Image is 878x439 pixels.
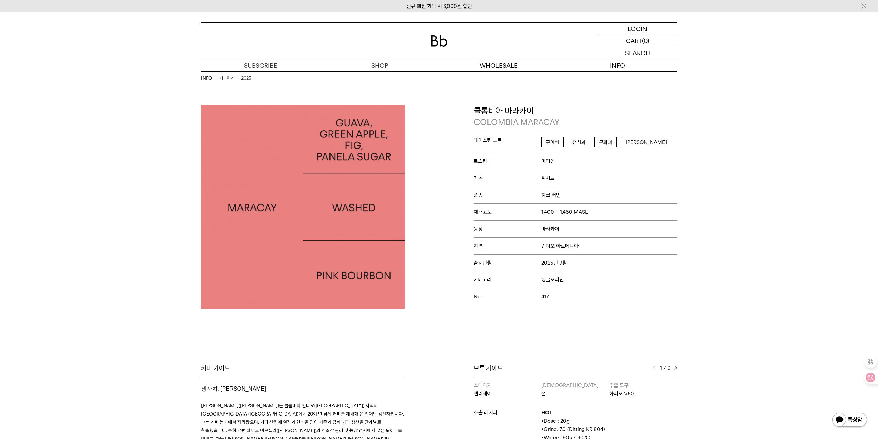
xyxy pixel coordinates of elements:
span: 품종 [474,192,542,198]
img: 로고 [431,35,447,47]
span: 추출 도구 [609,382,629,389]
a: SUBSCRIBE [201,59,320,71]
a: SHOP [320,59,439,71]
b: HOT [541,410,552,416]
p: 콜롬비아 마라카이 [474,105,677,128]
a: 커피위키 [219,75,234,82]
span: 1,400 ~ 1,450 MASL [541,209,588,215]
span: 싱글오리진 [541,277,564,283]
span: 마라카이 [541,226,559,232]
span: 테이스팅 노트 [474,137,542,143]
p: LOGIN [628,23,647,35]
p: (0) [642,35,649,47]
span: Grind: 7.0 (Ditting KR 804) [544,426,605,432]
span: 청사과 [568,137,590,147]
span: 무화과 [594,137,617,147]
span: 스테이지 [474,382,492,389]
p: COLOMBIA MARACAY [474,116,677,128]
span: Dose : 20g [544,418,570,424]
span: 워시드 [541,175,555,181]
img: 카카오톡 채널 1:1 채팅 버튼 [832,412,868,429]
a: CART (0) [598,35,677,47]
span: 가공 [474,175,542,181]
p: 설 [541,390,609,398]
span: 417 [541,294,549,300]
div: 커피 가이드 [201,364,405,372]
span: 3 [668,364,671,372]
span: / [663,364,666,372]
span: 카테고리 [474,277,542,283]
div: 브루 가이드 [474,364,677,372]
span: 재배고도 [474,209,542,215]
span: 농장 [474,226,542,232]
span: 미디엄 [541,158,555,164]
span: [DEMOGRAPHIC_DATA] [541,382,599,389]
span: 구아바 [541,137,564,147]
p: WHOLESALE [439,59,558,71]
span: No. [474,294,542,300]
p: 하리오 V60 [609,390,677,398]
span: 1 [659,364,662,372]
p: INFO [558,59,677,71]
p: • [541,417,677,425]
span: 핑크 버번 [541,192,561,198]
a: 2025 [241,75,251,82]
a: LOGIN [598,23,677,35]
p: CART [626,35,642,47]
span: [PERSON_NAME] [621,137,671,147]
span: 로스팅 [474,158,542,164]
span: 생산자: [PERSON_NAME] [201,386,266,392]
a: 신규 회원 가입 시 3,000원 할인 [406,3,472,9]
p: • [541,425,677,433]
span: 출시년월 [474,260,542,266]
span: 킨디오 아르메니아 [541,243,579,249]
span: 2025년 9월 [541,260,567,266]
p: 추출 레시피 [474,409,542,417]
p: 엘리웨이 [474,390,542,398]
p: SEARCH [625,47,650,59]
span: 지역 [474,243,542,249]
li: INFO [201,75,219,82]
img: 콜롬비아 마라카이COLOMBIA MARACAY [201,105,405,309]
